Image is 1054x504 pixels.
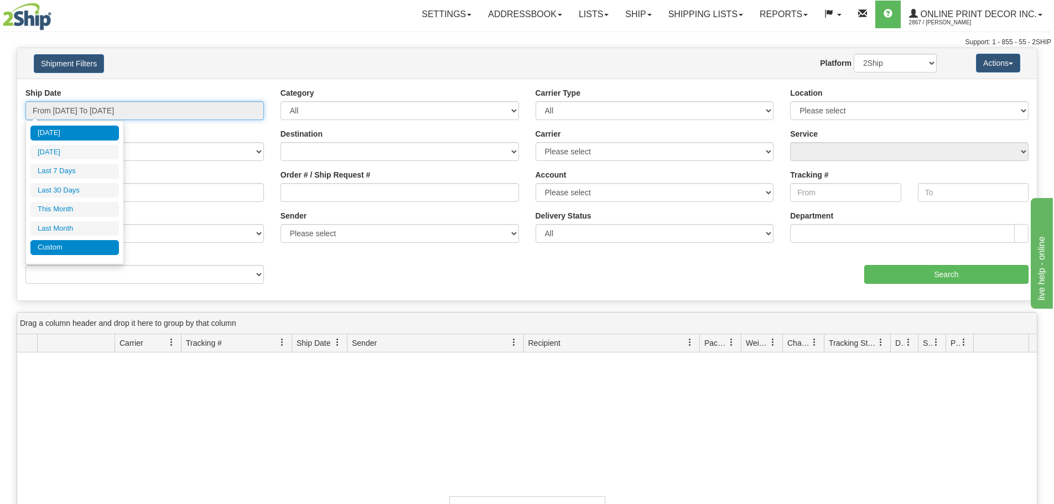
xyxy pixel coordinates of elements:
[281,169,371,180] label: Order # / Ship Request #
[3,38,1051,47] div: Support: 1 - 855 - 55 - 2SHIP
[660,1,751,28] a: Shipping lists
[805,333,824,352] a: Charge filter column settings
[787,337,811,349] span: Charge
[681,333,699,352] a: Recipient filter column settings
[162,333,181,352] a: Carrier filter column settings
[30,221,119,236] li: Last Month
[413,1,480,28] a: Settings
[790,169,828,180] label: Tracking #
[536,210,591,221] label: Delivery Status
[790,128,818,139] label: Service
[536,128,561,139] label: Carrier
[30,202,119,217] li: This Month
[30,145,119,160] li: [DATE]
[120,337,143,349] span: Carrier
[328,333,347,352] a: Ship Date filter column settings
[954,333,973,352] a: Pickup Status filter column settings
[864,265,1029,284] input: Search
[722,333,741,352] a: Packages filter column settings
[30,183,119,198] li: Last 30 Days
[704,337,728,349] span: Packages
[505,333,523,352] a: Sender filter column settings
[790,210,833,221] label: Department
[923,337,932,349] span: Shipment Issues
[951,337,960,349] span: Pickup Status
[273,333,292,352] a: Tracking # filter column settings
[528,337,560,349] span: Recipient
[901,1,1051,28] a: Online Print Decor Inc. 2867 / [PERSON_NAME]
[820,58,851,69] label: Platform
[480,1,570,28] a: Addressbook
[297,337,330,349] span: Ship Date
[909,17,992,28] span: 2867 / [PERSON_NAME]
[976,54,1020,72] button: Actions
[8,7,102,20] div: live help - online
[3,3,51,30] img: logo2867.jpg
[186,337,222,349] span: Tracking #
[899,333,918,352] a: Delivery Status filter column settings
[829,337,877,349] span: Tracking Status
[536,169,567,180] label: Account
[30,126,119,141] li: [DATE]
[281,128,323,139] label: Destination
[746,337,769,349] span: Weight
[918,183,1029,202] input: To
[927,333,946,352] a: Shipment Issues filter column settings
[281,87,314,98] label: Category
[617,1,660,28] a: Ship
[25,87,61,98] label: Ship Date
[17,313,1037,334] div: grid grouping header
[352,337,377,349] span: Sender
[895,337,905,349] span: Delivery Status
[30,164,119,179] li: Last 7 Days
[790,87,822,98] label: Location
[871,333,890,352] a: Tracking Status filter column settings
[536,87,580,98] label: Carrier Type
[764,333,782,352] a: Weight filter column settings
[751,1,816,28] a: Reports
[34,54,104,73] button: Shipment Filters
[918,9,1037,19] span: Online Print Decor Inc.
[1029,195,1053,308] iframe: chat widget
[30,240,119,255] li: Custom
[570,1,617,28] a: Lists
[790,183,901,202] input: From
[281,210,307,221] label: Sender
